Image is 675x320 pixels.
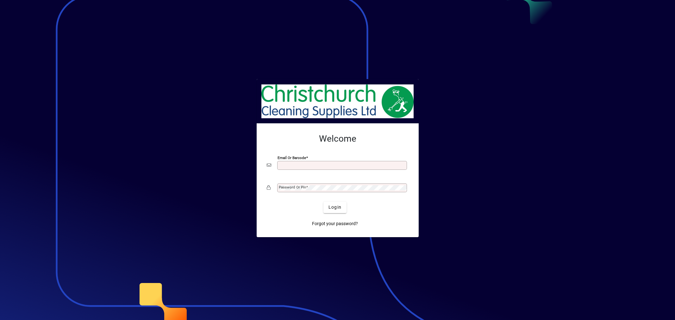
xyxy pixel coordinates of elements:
h2: Welcome [267,133,409,144]
a: Forgot your password? [309,218,360,230]
mat-label: Password or Pin [279,185,306,189]
span: Login [328,204,341,211]
mat-label: Email or Barcode [278,155,306,160]
span: Forgot your password? [312,220,358,227]
button: Login [323,202,347,213]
